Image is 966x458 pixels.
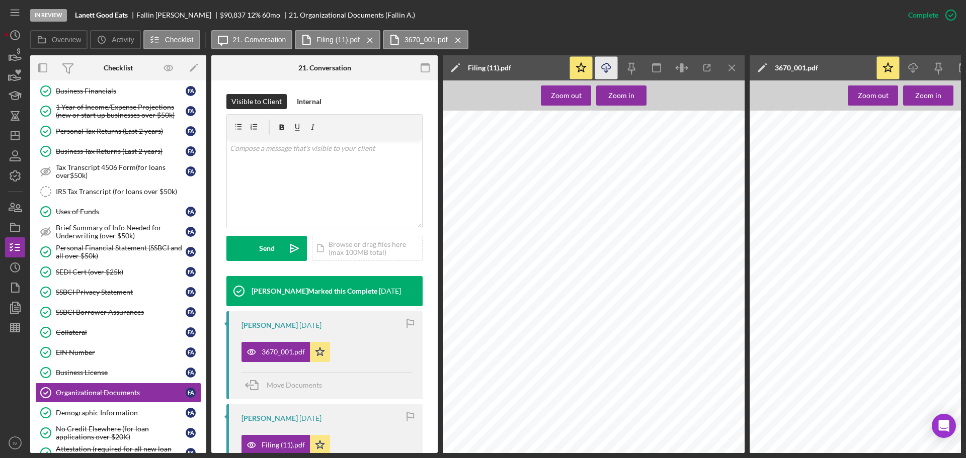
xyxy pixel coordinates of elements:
label: Activity [112,36,134,44]
div: F A [186,86,196,96]
div: SSBCI Privacy Statement [56,288,186,296]
div: SSBCI Borrower Assurances [56,308,186,316]
div: Zoom in [608,85,634,106]
button: Activity [90,30,140,49]
button: Zoom out [541,85,591,106]
div: SEDI Cert (over $25k) [56,268,186,276]
div: Personal Financial Statement (SSBCI and all over $50k) [56,244,186,260]
div: Business Financials [56,87,186,95]
div: Visible to Client [231,94,282,109]
div: 21. Organizational Documents (Fallin A.) [289,11,415,19]
div: F A [186,106,196,116]
button: Internal [292,94,327,109]
div: Demographic Information [56,409,186,417]
div: 12 % [247,11,261,19]
button: 3670_001.pdf [383,30,468,49]
div: F A [186,428,196,438]
div: Complete [908,5,938,25]
div: Fallin [PERSON_NAME] [136,11,220,19]
div: F A [186,207,196,217]
div: F A [186,267,196,277]
a: Organizational DocumentsFA [35,383,201,403]
div: Business License [56,369,186,377]
div: F A [186,448,196,458]
text: IV [13,440,18,446]
div: F A [186,408,196,418]
div: Business Tax Returns (Last 2 years) [56,147,186,155]
a: Tax Transcript 4506 Form(for loans over$50k)FA [35,161,201,181]
div: Brief Summary of Info Needed for Underwriting (over $50k) [56,224,186,240]
span: $90,837 [220,11,246,19]
button: Filing (11).pdf [242,435,330,455]
button: 21. Conversation [211,30,293,49]
div: Open Intercom Messenger [932,414,956,438]
div: F A [186,327,196,337]
label: Checklist [165,36,194,44]
button: Checklist [143,30,200,49]
time: 2025-09-04 15:54 [379,287,401,295]
label: Filing (11).pdf [316,36,360,44]
div: Checklist [104,64,133,72]
b: Lanett Good Eats [75,11,128,19]
div: Personal Tax Returns (Last 2 years) [56,127,186,135]
div: Collateral [56,328,186,336]
div: F A [186,388,196,398]
div: 3670_001.pdf [262,348,305,356]
div: F A [186,146,196,156]
div: Tax Transcript 4506 Form(for loans over$50k) [56,163,186,179]
a: Personal Financial Statement (SSBCI and all over $50k)FA [35,242,201,262]
label: Overview [52,36,81,44]
a: Business FinancialsFA [35,81,201,101]
div: F A [186,227,196,237]
div: F A [186,166,196,176]
time: 2025-09-03 17:49 [299,414,321,422]
label: 21. Conversation [233,36,286,44]
button: 3670_001.pdf [242,342,330,362]
div: Organizational Documents [56,389,186,397]
div: 3670_001.pdf [775,64,818,72]
time: 2025-09-04 15:54 [299,321,321,329]
a: Business LicenseFA [35,362,201,383]
div: F A [186,347,196,357]
span: Move Documents [267,381,322,389]
div: Internal [297,94,321,109]
a: Uses of FundsFA [35,202,201,222]
button: Visible to Client [226,94,287,109]
a: Demographic InformationFA [35,403,201,423]
button: Filing (11).pdf [295,30,380,49]
div: Filing (11).pdf [262,441,305,449]
div: Zoom out [551,85,582,106]
div: 60 mo [262,11,280,19]
button: Zoom out [848,85,898,106]
a: SEDI Cert (over $25k)FA [35,262,201,282]
div: F A [186,126,196,136]
div: In Review [30,9,67,22]
a: No Credit Elsewhere (for loan applications over $20K)FA [35,423,201,443]
a: SSBCI Privacy StatementFA [35,282,201,302]
a: Brief Summary of Info Needed for Underwriting (over $50k)FA [35,222,201,242]
button: Send [226,236,307,261]
div: 1 Year of Income/Expense Projections (new or start up businesses over $50k) [56,103,186,119]
div: No Credit Elsewhere (for loan applications over $20K) [56,425,186,441]
button: Overview [30,30,88,49]
div: EIN Number [56,348,186,356]
div: [PERSON_NAME] [242,414,298,422]
a: CollateralFA [35,322,201,342]
div: Filing (11).pdf [468,64,511,72]
button: IV [5,433,25,453]
div: F A [186,287,196,297]
div: IRS Tax Transcript (for loans over $50k) [56,188,201,196]
label: 3670_001.pdf [405,36,448,44]
a: 1 Year of Income/Expense Projections (new or start up businesses over $50k)FA [35,101,201,121]
div: Zoom in [915,85,941,106]
div: Send [259,236,275,261]
div: F A [186,368,196,378]
a: EIN NumberFA [35,342,201,362]
a: SSBCI Borrower AssurancesFA [35,302,201,322]
div: Zoom out [858,85,889,106]
div: F A [186,307,196,317]
div: Uses of Funds [56,208,186,216]
div: F A [186,247,196,257]
button: Zoom in [596,85,647,106]
a: IRS Tax Transcript (for loans over $50k) [35,181,201,202]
